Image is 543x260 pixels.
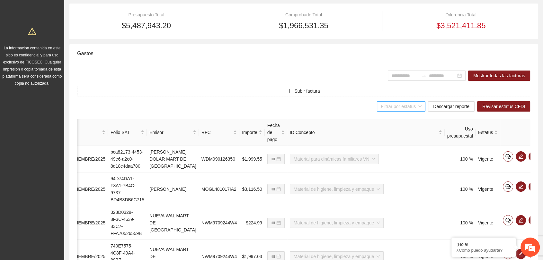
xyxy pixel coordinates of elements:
[516,151,526,162] button: edit
[105,3,121,19] div: Minimizar ventana de chat en vivo
[445,119,476,146] th: Uso presupuestal
[421,73,426,78] span: swap-right
[503,151,513,162] button: comment
[516,251,526,256] span: edit
[529,184,539,189] span: eye
[294,184,380,194] span: Material de higiene, limpieza y empaque
[290,129,437,136] span: ID Concepto
[108,206,147,240] td: 328D0329-8F3C-4639-83C7-FFA70526559B
[77,11,216,18] div: Presupuesto Total
[59,129,101,136] span: Emisión
[445,206,476,240] td: 100 %
[529,218,539,223] span: eye
[516,249,526,259] button: edit
[122,20,171,32] span: $5,487,943.20
[56,172,108,206] td: 10/SEPTIEMBRE/2025
[147,206,199,240] td: NUEVA WAL MART DE [GEOGRAPHIC_DATA]
[516,215,526,225] button: edit
[428,101,475,112] button: Descargar reporte
[516,154,526,159] span: edit
[267,122,280,143] span: Fecha de pago
[37,86,89,150] span: Estamos en línea.
[476,172,501,206] td: Vigente
[147,119,199,146] th: Emisor
[392,11,530,18] div: Diferencia Total
[476,119,501,146] th: Estatus
[108,119,147,146] th: Folio SAT
[503,184,513,189] span: comment
[108,172,147,206] td: 94D74DA1-F8A1-7B4C-9737-BD4B8DB6C715
[149,129,191,136] span: Emisor
[111,129,139,136] span: Folio SAT
[468,71,530,81] button: Mostrar todas las facturas
[239,146,264,172] td: $1,999.55
[3,46,62,86] span: La información contenida en este sitio es confidencial y para uso exclusivo de FICOSEC. Cualquier...
[287,119,445,146] th: ID Concepto
[482,103,525,110] span: Revisar estatus CFDI
[516,181,526,192] button: edit
[529,154,539,159] span: eye
[294,154,375,164] span: Material para dinámicas familiares VN
[279,20,328,32] span: $1,966,531.35
[239,172,264,206] td: $3,116.50
[56,119,108,146] th: Emisión
[199,119,240,146] th: RFC
[456,242,511,247] div: ¡Hola!
[77,44,530,63] div: Gastos
[77,86,530,96] button: plusSubir factura
[201,129,232,136] span: RFC
[199,206,240,240] td: NWM9709244W4
[436,20,485,32] span: $3,521,411.85
[199,146,240,172] td: WDM990126350
[56,146,108,172] td: 10/SEPTIEMBRE/2025
[33,33,108,41] div: Chatee con nosotros ahora
[529,181,539,192] button: eye
[239,119,264,146] th: Importe
[265,119,287,146] th: Fecha de pago
[503,154,513,159] span: comment
[516,218,526,223] span: edit
[239,206,264,240] td: $224.99
[3,175,122,197] textarea: Escriba su mensaje y pulse “Intro”
[503,215,513,225] button: comment
[516,184,526,189] span: edit
[147,172,199,206] td: [PERSON_NAME]
[294,218,380,228] span: Material de higiene, limpieza y empaque
[147,146,199,172] td: [PERSON_NAME] DOLAR MART DE [GEOGRAPHIC_DATA]
[28,27,36,36] span: warning
[56,206,108,240] td: 10/SEPTIEMBRE/2025
[476,146,501,172] td: Vigente
[473,72,525,79] span: Mostrar todas las facturas
[476,206,501,240] td: Vigente
[478,129,493,136] span: Estatus
[294,88,320,95] span: Subir factura
[456,248,511,253] p: ¿Cómo puedo ayudarte?
[445,146,476,172] td: 100 %
[445,172,476,206] td: 100 %
[108,146,147,172] td: bca82173-4453-49e6-a2c0-8d18c4daa780
[421,73,426,78] span: to
[477,101,530,112] button: Revisar estatus CFDI
[235,11,373,18] div: Comprobado Total
[287,88,292,94] span: plus
[199,172,240,206] td: MOGL481017IA2
[503,218,513,223] span: comment
[242,129,257,136] span: Importe
[529,151,539,162] button: eye
[433,103,469,110] span: Descargar reporte
[529,215,539,225] button: eye
[503,181,513,192] button: comment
